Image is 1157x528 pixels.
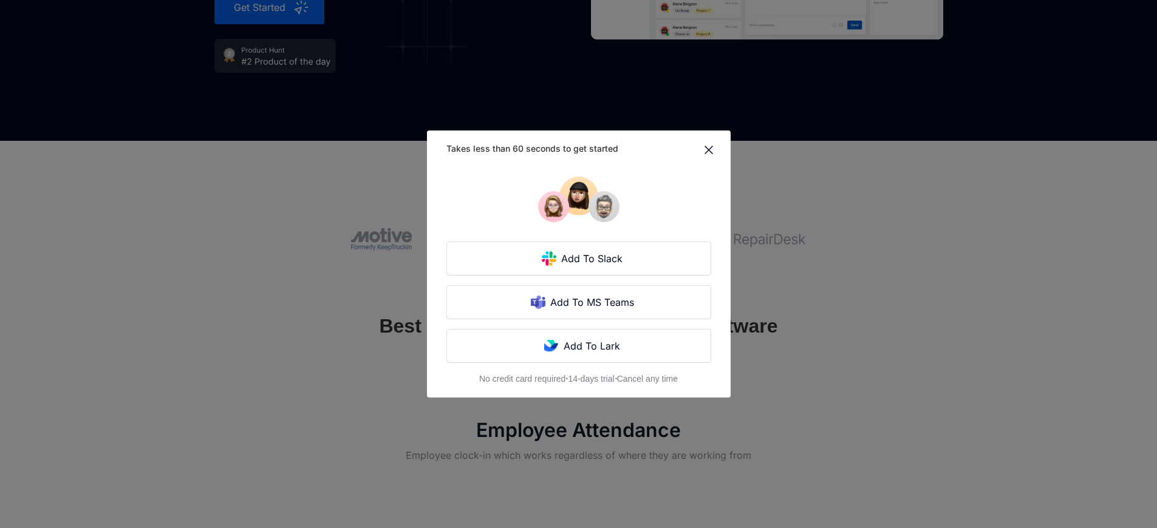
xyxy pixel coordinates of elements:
[446,143,701,157] div: Takes less than 60 seconds to get started
[556,251,630,266] div: Add To Slack
[559,339,627,353] div: Add To Lark
[1116,487,1145,516] iframe: PLUG_LAUNCHER_SDK
[545,295,641,310] div: Add To MS Teams
[446,285,711,319] a: Add To MS Teams
[615,374,617,384] strong: ⋅
[446,329,711,363] a: Add To Lark
[479,373,678,385] div: No credit card required 14-days trial Cancel any time
[565,374,568,384] strong: ⋅
[446,242,711,276] a: Add To Slack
